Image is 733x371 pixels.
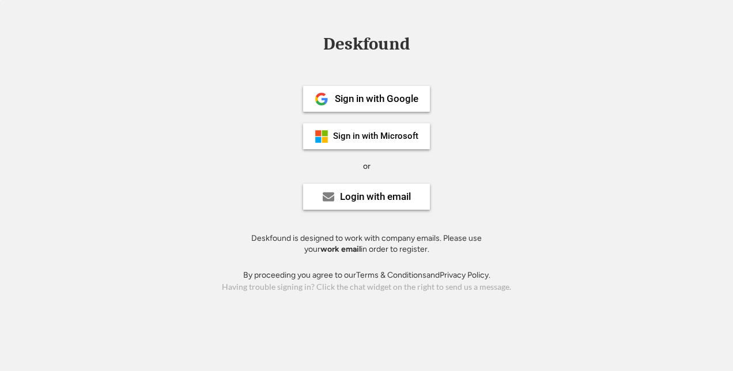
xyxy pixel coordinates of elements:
div: or [363,161,371,172]
div: Sign in with Google [335,94,418,104]
div: By proceeding you agree to our and [243,270,490,281]
a: Privacy Policy. [440,270,490,280]
strong: work email [320,244,361,254]
div: Deskfound [318,35,415,53]
a: Terms & Conditions [356,270,426,280]
div: Sign in with Microsoft [333,132,418,141]
div: Login with email [340,192,411,202]
img: ms-symbollockup_mssymbol_19.png [315,130,328,143]
img: 1024px-Google__G__Logo.svg.png [315,92,328,106]
div: Deskfound is designed to work with company emails. Please use your in order to register. [237,233,496,255]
